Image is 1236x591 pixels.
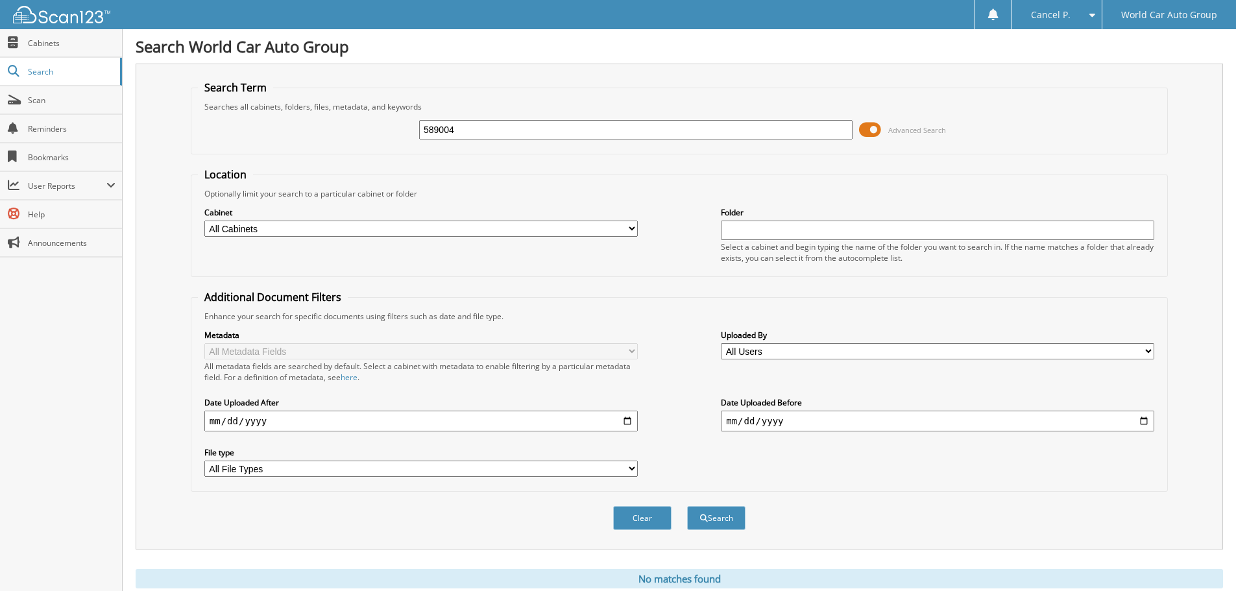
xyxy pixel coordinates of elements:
[198,80,273,95] legend: Search Term
[1031,11,1071,19] span: Cancel P.
[28,152,115,163] span: Bookmarks
[721,207,1154,218] label: Folder
[613,506,672,530] button: Clear
[136,36,1223,57] h1: Search World Car Auto Group
[198,167,253,182] legend: Location
[721,330,1154,341] label: Uploaded By
[28,237,115,248] span: Announcements
[198,101,1161,112] div: Searches all cabinets, folders, files, metadata, and keywords
[721,241,1154,263] div: Select a cabinet and begin typing the name of the folder you want to search in. If the name match...
[721,397,1154,408] label: Date Uploaded Before
[721,411,1154,431] input: end
[136,569,1223,588] div: No matches found
[198,290,348,304] legend: Additional Document Filters
[204,361,638,383] div: All metadata fields are searched by default. Select a cabinet with metadata to enable filtering b...
[204,411,638,431] input: start
[28,123,115,134] span: Reminders
[13,6,110,23] img: scan123-logo-white.svg
[204,330,638,341] label: Metadata
[204,447,638,458] label: File type
[888,125,946,135] span: Advanced Search
[341,372,357,383] a: here
[1121,11,1217,19] span: World Car Auto Group
[204,207,638,218] label: Cabinet
[687,506,745,530] button: Search
[28,95,115,106] span: Scan
[28,38,115,49] span: Cabinets
[28,180,106,191] span: User Reports
[204,397,638,408] label: Date Uploaded After
[28,209,115,220] span: Help
[198,311,1161,322] div: Enhance your search for specific documents using filters such as date and file type.
[198,188,1161,199] div: Optionally limit your search to a particular cabinet or folder
[28,66,114,77] span: Search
